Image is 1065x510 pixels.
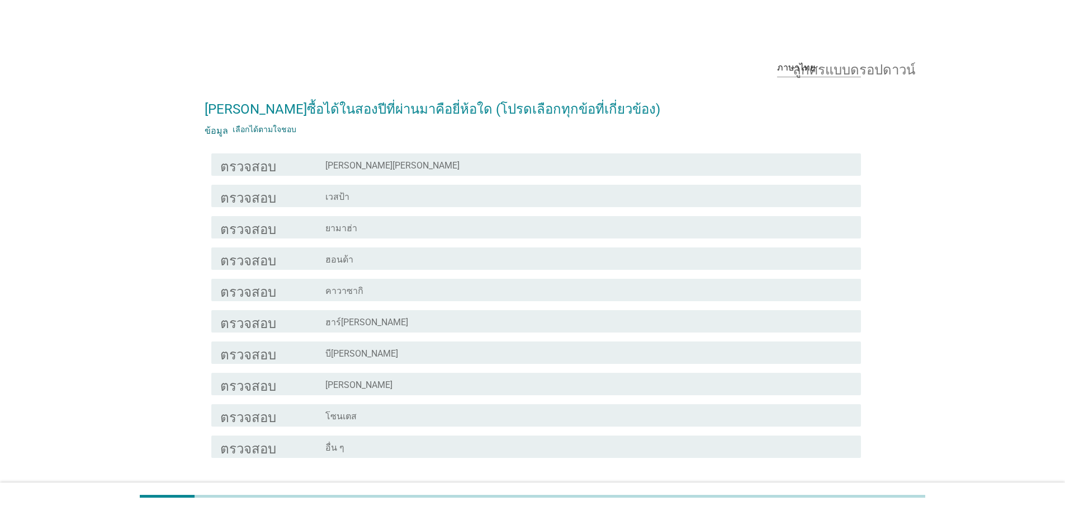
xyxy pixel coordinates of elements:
font: โซนเตส [325,411,357,422]
font: คาวาซากิ [325,286,363,296]
font: ตรวจสอบ [220,252,276,265]
font: [PERSON_NAME]ซื้อได้ในสองปีที่ผ่านมาคือยี่ห้อใด (โปรดเลือกทุกข้อที่เกี่ยวข้อง) [205,101,660,117]
font: ตรวจสอบ [220,189,276,203]
font: บี[PERSON_NAME] [325,348,398,359]
font: เวสป้า [325,191,349,202]
font: ตรวจสอบ [220,315,276,328]
font: [PERSON_NAME] [325,380,392,390]
font: ยามาฮ่า [325,223,357,233]
font: ตรวจสอบ [220,346,276,359]
font: ตรวจสอบ [220,158,276,171]
font: ลูกศรแบบดรอปดาวน์ [793,61,915,74]
font: อื่น ๆ [325,442,344,453]
font: ภาษาไทย [777,62,815,73]
font: ตรวจสอบ [220,409,276,422]
font: เลือกได้ตามใจชอบ [233,125,296,134]
font: ฮาร์[PERSON_NAME] [325,317,408,327]
font: ตรวจสอบ [220,221,276,234]
font: ข้อมูล [205,125,228,134]
font: ฮอนด้า [325,254,353,265]
font: ตรวจสอบ [220,377,276,391]
font: ตรวจสอบ [220,440,276,453]
font: ตรวจสอบ [220,283,276,297]
font: [PERSON_NAME][PERSON_NAME] [325,160,460,171]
